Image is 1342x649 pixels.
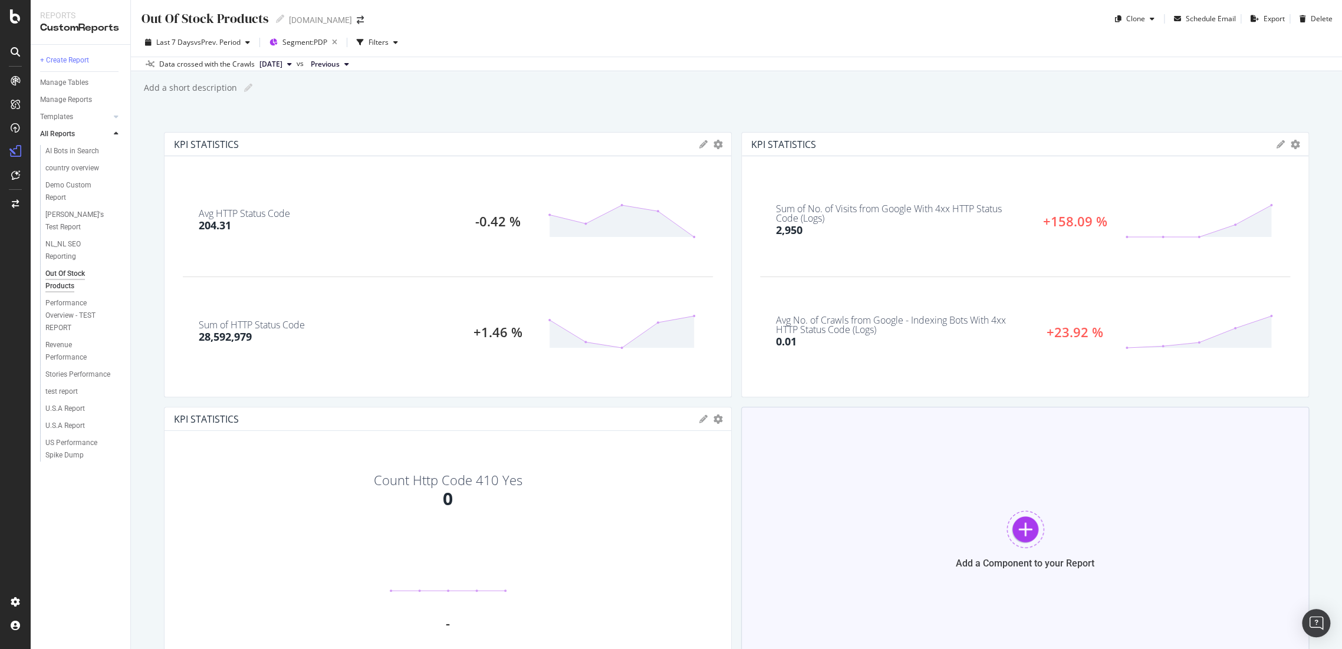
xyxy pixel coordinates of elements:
[174,413,239,425] div: KPI STATISTICS
[45,162,122,174] a: country overview
[956,558,1094,569] div: Add a Component to your Report
[1264,14,1285,24] div: Export
[276,15,284,23] i: Edit report name
[174,139,239,150] div: KPI STATISTICS
[40,111,110,123] a: Templates
[45,437,122,462] a: US Performance Spike Dump
[40,77,88,89] div: Manage Tables
[159,59,255,70] div: Data crossed with the Crawls
[45,238,111,263] div: NL_NL SEO Reporting
[369,37,389,47] div: Filters
[1291,140,1300,149] div: gear
[1246,9,1285,28] button: Export
[45,420,85,432] div: U.S.A Report
[45,145,122,157] a: AI Bots in Search
[443,486,453,512] div: 0
[40,94,122,106] a: Manage Reports
[776,204,1025,223] div: Sum of No. of Visits from Google With 4xx HTTP Status Code (Logs)
[40,77,122,89] a: Manage Tables
[143,82,237,94] div: Add a short description
[45,179,122,204] a: Demo Custom Report
[255,57,297,71] button: [DATE]
[282,37,327,47] span: Segment: PDP
[45,339,122,364] a: Revenue Performance
[199,320,305,330] div: Sum of HTTP Status Code
[776,315,1025,334] div: Avg No. of Crawls from Google - Indexing Bots With 4xx HTTP Status Code (Logs)
[265,33,342,52] button: Segment:PDP
[140,33,255,52] button: Last 7 DaysvsPrev. Period
[45,368,110,381] div: Stories Performance
[40,21,121,35] div: CustomReports
[45,386,78,398] div: test report
[45,368,122,381] a: Stories Performance
[713,415,723,423] div: gear
[448,215,548,227] div: -0.42 %
[45,162,99,174] div: country overview
[40,9,121,21] div: Reports
[199,330,252,345] div: 28,592,979
[1295,9,1333,28] button: Delete
[776,334,797,350] div: 0.01
[40,54,89,67] div: + Create Report
[45,339,111,364] div: Revenue Performance
[45,437,113,462] div: US Performance Spike Dump
[40,111,73,123] div: Templates
[776,223,802,238] div: 2,950
[311,59,340,70] span: Previous
[741,132,1309,397] div: KPI STATISTICSgeargearSum of No. of Visits from Google With 4xx HTTP Status Code (Logs)2,950+158....
[40,128,75,140] div: All Reports
[45,209,122,233] a: [PERSON_NAME]'s Test Report
[352,33,403,52] button: Filters
[45,268,122,292] a: Out Of Stock Products
[297,58,306,69] span: vs
[45,145,99,157] div: AI Bots in Search
[40,128,110,140] a: All Reports
[156,37,194,47] span: Last 7 Days
[1186,14,1236,24] div: Schedule Email
[751,139,816,150] div: KPI STATISTICS
[194,37,241,47] span: vs Prev. Period
[1302,609,1330,637] div: Open Intercom Messenger
[259,59,282,70] span: 2025 Sep. 8th
[45,209,114,233] div: Nadine's Test Report
[45,403,122,415] a: U.S.A Report
[357,16,364,24] div: arrow-right-arrow-left
[446,617,450,629] div: -
[40,54,122,67] a: + Create Report
[45,238,122,263] a: NL_NL SEO Reporting
[199,218,231,233] div: 204.31
[306,57,354,71] button: Previous
[45,403,85,415] div: U.S.A Report
[374,473,522,486] div: Count Http Code 410 Yes
[1169,9,1236,28] button: Schedule Email
[1110,9,1159,28] button: Clone
[448,326,548,338] div: +1.46 %
[40,94,92,106] div: Manage Reports
[45,179,111,204] div: Demo Custom Report
[199,209,290,218] div: Avg HTTP Status Code
[244,84,252,92] i: Edit report name
[164,132,732,397] div: KPI STATISTICSgeargearAvg HTTP Status Code204.31-0.42 %Sum of HTTP Status Code28,592,979+1.46 %
[45,420,122,432] a: U.S.A Report
[45,297,122,334] a: Performance Overview - TEST REPORT
[45,297,115,334] div: Performance Overview - TEST REPORT
[45,386,122,398] a: test report
[1025,326,1125,338] div: +23.92 %
[45,268,111,292] div: Out Of Stock Products
[1025,215,1125,227] div: +158.09 %
[140,9,269,28] div: Out Of Stock Products
[289,14,352,26] div: [DOMAIN_NAME]
[1126,14,1145,24] div: Clone
[713,140,723,149] div: gear
[1311,14,1333,24] div: Delete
